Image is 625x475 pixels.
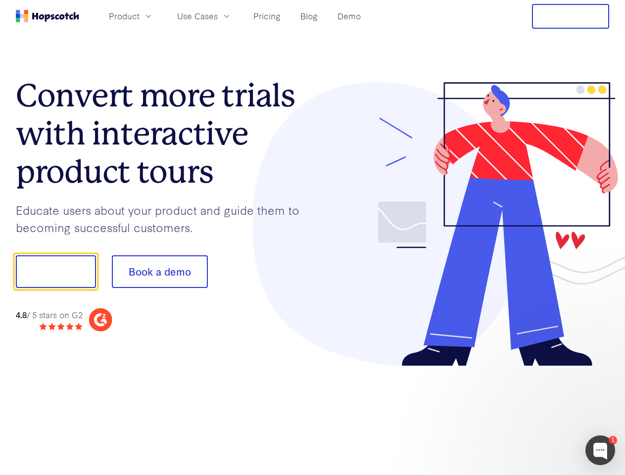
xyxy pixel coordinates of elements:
span: Use Cases [177,10,218,22]
button: Use Cases [171,8,238,24]
h1: Convert more trials with interactive product tours [16,77,313,190]
button: Book a demo [112,255,208,288]
button: Free Trial [532,4,609,29]
p: Educate users about your product and guide them to becoming successful customers. [16,201,313,236]
div: 1 [609,436,617,444]
a: Pricing [249,8,285,24]
strong: 4.8 [16,309,27,320]
div: / 5 stars on G2 [16,309,83,321]
button: Show me! [16,255,96,288]
a: Home [16,10,79,22]
a: Demo [334,8,365,24]
button: Product [103,8,159,24]
a: Blog [296,8,322,24]
span: Product [109,10,140,22]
